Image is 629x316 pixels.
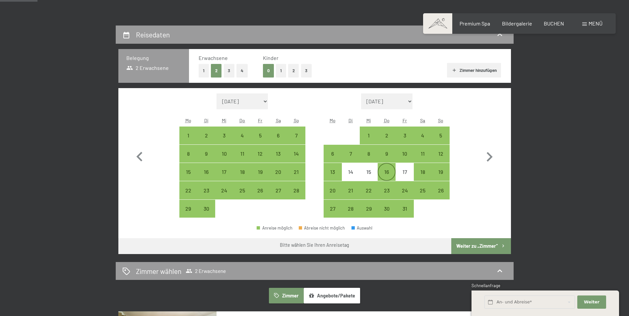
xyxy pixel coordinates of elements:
div: Anreise möglich [378,200,396,218]
div: Anreise möglich [179,200,197,218]
div: Wed Oct 01 2025 [360,127,378,144]
div: 3 [216,133,232,149]
div: Sun Sep 07 2025 [287,127,305,144]
div: 9 [378,151,395,168]
div: Sun Oct 26 2025 [432,181,450,199]
div: Sat Oct 04 2025 [414,127,432,144]
div: 14 [343,169,359,186]
div: Anreise möglich [197,145,215,163]
div: Anreise möglich [342,200,360,218]
div: Sun Sep 14 2025 [287,145,305,163]
div: 6 [324,151,341,168]
div: Anreise möglich [360,127,378,144]
div: Fri Sep 26 2025 [251,181,269,199]
h2: Zimmer wählen [136,266,181,276]
div: 2 [378,133,395,149]
div: 26 [252,188,269,204]
a: BUCHEN [544,20,564,26]
div: Fri Oct 03 2025 [396,127,413,144]
div: Anreise nicht möglich [396,163,413,181]
button: Weiter [577,295,606,309]
button: Vorheriger Monat [130,93,149,218]
div: 2 [198,133,215,149]
div: 23 [198,188,215,204]
abbr: Donnerstag [239,118,245,123]
abbr: Donnerstag [384,118,390,123]
div: Tue Oct 28 2025 [342,200,360,218]
div: Anreise möglich [179,163,197,181]
abbr: Dienstag [348,118,353,123]
div: Anreise möglich [215,163,233,181]
div: Anreise möglich [378,127,396,144]
div: 25 [414,188,431,204]
div: 26 [432,188,449,204]
div: 27 [270,188,286,204]
abbr: Sonntag [438,118,443,123]
button: 2 [288,64,299,78]
div: Anreise möglich [324,181,342,199]
div: 19 [252,169,269,186]
div: 30 [198,206,215,223]
div: 24 [216,188,232,204]
div: Mon Oct 27 2025 [324,200,342,218]
div: 22 [360,188,377,204]
button: Zimmer hinzufügen [447,63,501,78]
span: Menü [589,20,602,26]
div: 14 [288,151,304,168]
div: 16 [378,169,395,186]
div: 6 [270,133,286,149]
abbr: Freitag [258,118,262,123]
div: 22 [180,188,197,204]
div: Anreise möglich [269,163,287,181]
div: 18 [234,169,251,186]
button: Angebote/Pakete [304,288,360,303]
div: 4 [414,133,431,149]
div: Anreise möglich [251,163,269,181]
div: Anreise möglich [197,200,215,218]
div: Wed Oct 22 2025 [360,181,378,199]
div: Anreise möglich [324,163,342,181]
div: 4 [234,133,251,149]
abbr: Samstag [276,118,281,123]
button: 2 [211,64,222,78]
div: Anreise nicht möglich [342,163,360,181]
abbr: Mittwoch [366,118,371,123]
abbr: Samstag [420,118,425,123]
div: 31 [396,206,413,223]
div: Abreise nicht möglich [299,226,345,230]
div: Sun Sep 28 2025 [287,181,305,199]
div: Wed Oct 08 2025 [360,145,378,163]
div: 8 [180,151,197,168]
div: Anreise möglich [360,181,378,199]
div: Wed Sep 17 2025 [215,163,233,181]
button: 1 [276,64,286,78]
span: Kinder [263,55,279,61]
div: Thu Oct 30 2025 [378,200,396,218]
div: Anreise möglich [396,145,413,163]
div: Anreise möglich [324,200,342,218]
div: 28 [343,206,359,223]
div: Anreise möglich [360,200,378,218]
div: Anreise möglich [432,181,450,199]
div: Mon Sep 08 2025 [179,145,197,163]
div: Thu Sep 25 2025 [233,181,251,199]
div: 20 [324,188,341,204]
div: 7 [343,151,359,168]
button: 3 [224,64,235,78]
div: Tue Sep 09 2025 [197,145,215,163]
div: Anreise möglich [432,145,450,163]
div: Anreise möglich [251,181,269,199]
div: Thu Sep 11 2025 [233,145,251,163]
div: Anreise nicht möglich [360,163,378,181]
div: Sun Oct 12 2025 [432,145,450,163]
button: Nächster Monat [480,93,499,218]
div: Anreise möglich [342,145,360,163]
div: Sat Oct 25 2025 [414,181,432,199]
div: Tue Sep 23 2025 [197,181,215,199]
div: 27 [324,206,341,223]
div: Sat Sep 13 2025 [269,145,287,163]
div: Anreise möglich [287,145,305,163]
div: Anreise möglich [233,163,251,181]
div: Anreise möglich [414,163,432,181]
